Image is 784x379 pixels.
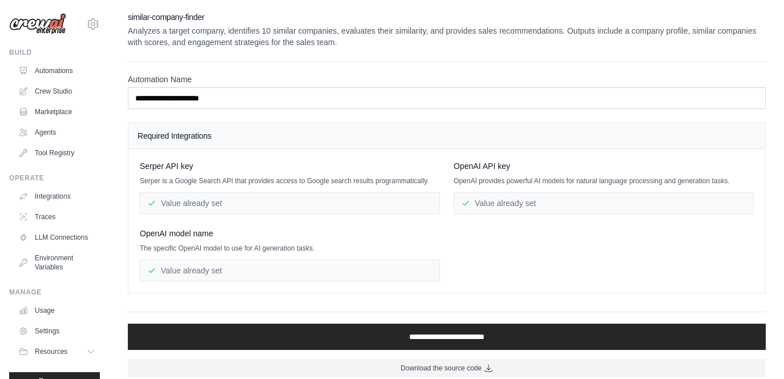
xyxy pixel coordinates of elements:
[128,11,766,23] h2: similar-company-finder
[128,25,766,48] p: Analyzes a target company, identifies 10 similar companies, evaluates their similarity, and provi...
[14,208,100,226] a: Traces
[140,160,193,172] span: Serper API key
[9,48,100,57] div: Build
[454,160,510,172] span: OpenAI API key
[140,260,440,281] div: Value already set
[14,62,100,80] a: Automations
[14,123,100,142] a: Agents
[128,359,766,377] a: Download the source code
[140,192,440,214] div: Value already set
[128,74,766,85] label: Automation Name
[401,364,482,373] span: Download the source code
[14,301,100,320] a: Usage
[9,174,100,183] div: Operate
[14,228,100,247] a: LLM Connections
[9,288,100,297] div: Manage
[14,82,100,100] a: Crew Studio
[14,249,100,276] a: Environment Variables
[14,187,100,205] a: Integrations
[138,130,756,142] h4: Required Integrations
[140,228,213,239] span: OpenAI model name
[14,342,100,361] button: Resources
[14,322,100,340] a: Settings
[14,103,100,121] a: Marketplace
[9,13,66,35] img: Logo
[35,347,67,356] span: Resources
[140,176,440,186] p: Serper is a Google Search API that provides access to Google search results programmatically.
[454,176,754,186] p: OpenAI provides powerful AI models for natural language processing and generation tasks.
[454,192,754,214] div: Value already set
[14,144,100,162] a: Tool Registry
[140,244,440,253] p: The specific OpenAI model to use for AI generation tasks.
